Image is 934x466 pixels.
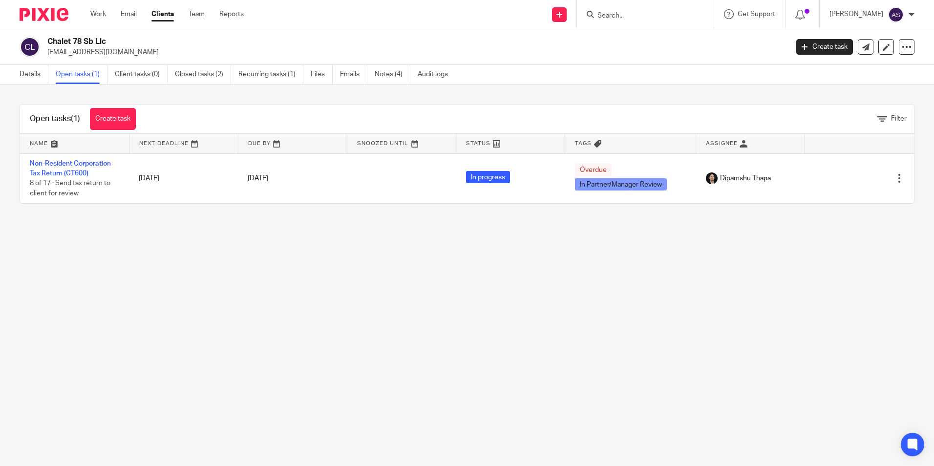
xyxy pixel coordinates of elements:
td: [DATE] [129,153,238,203]
span: Dipamshu Thapa [720,173,771,183]
a: Recurring tasks (1) [238,65,303,84]
span: In Partner/Manager Review [575,178,667,191]
span: Tags [575,141,592,146]
a: Non-Resident Corporation Tax Return (CT600) [30,160,111,177]
a: Team [189,9,205,19]
a: Notes (4) [375,65,410,84]
span: Overdue [575,164,612,176]
p: [EMAIL_ADDRESS][DOMAIN_NAME] [47,47,782,57]
h1: Open tasks [30,114,80,124]
img: Dipamshu2.jpg [706,172,718,184]
a: Reports [219,9,244,19]
a: Clients [151,9,174,19]
a: Details [20,65,48,84]
a: Client tasks (0) [115,65,168,84]
a: Email [121,9,137,19]
a: Create task [90,108,136,130]
span: (1) [71,115,80,123]
img: svg%3E [888,7,904,22]
h2: Chalet 78 Sb Llc [47,37,635,47]
span: Status [466,141,490,146]
input: Search [596,12,684,21]
span: Get Support [738,11,775,18]
a: Work [90,9,106,19]
span: Filter [891,115,907,122]
a: Open tasks (1) [56,65,107,84]
img: Pixie [20,8,68,21]
span: Snoozed Until [357,141,408,146]
a: Files [311,65,333,84]
a: Emails [340,65,367,84]
span: 8 of 17 · Send tax return to client for review [30,180,110,197]
img: svg%3E [20,37,40,57]
p: [PERSON_NAME] [829,9,883,19]
a: Audit logs [418,65,455,84]
a: Closed tasks (2) [175,65,231,84]
span: In progress [466,171,510,183]
span: [DATE] [248,175,268,182]
a: Create task [796,39,853,55]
